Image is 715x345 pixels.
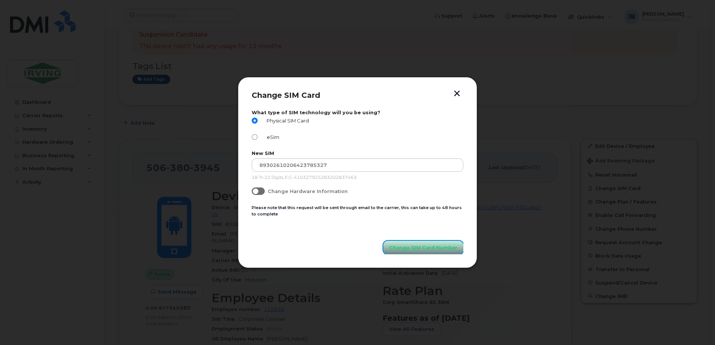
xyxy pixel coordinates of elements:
[252,118,258,124] input: Physical SIM Card
[252,187,258,193] input: Change Hardware Information
[264,134,279,140] span: eSim
[389,244,457,251] span: Change SIM Card Number
[252,205,462,217] small: Please note that this request will be sent through email to the carrier, this can take up to 48 h...
[264,118,309,124] span: Physical SIM Card
[252,158,463,172] input: Input Your New SIM Number
[252,134,258,140] input: eSim
[268,189,348,194] span: Change Hardware Information
[252,150,463,156] label: New SIM
[252,91,320,100] span: Change SIM Card
[252,110,463,115] label: What type of SIM technology will you be using?
[252,175,463,181] p: 18 To 22 Digits, E.G. 410327925283202837463
[383,241,463,254] button: Change SIM Card Number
